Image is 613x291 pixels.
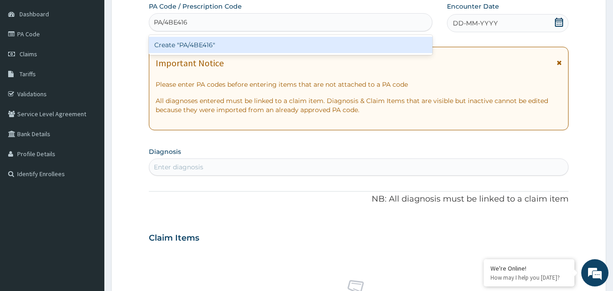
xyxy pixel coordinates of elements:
span: Dashboard [20,10,49,18]
div: Enter diagnosis [154,163,203,172]
div: Minimize live chat window [149,5,171,26]
div: Create "PA/4BE416" [149,37,433,53]
p: All diagnoses entered must be linked to a claim item. Diagnosis & Claim Items that are visible bu... [156,96,562,114]
span: Claims [20,50,37,58]
p: Please enter PA codes before entering items that are not attached to a PA code [156,80,562,89]
p: How may I help you today? [490,274,568,281]
label: Diagnosis [149,147,181,156]
label: PA Code / Prescription Code [149,2,242,11]
span: We're online! [53,88,125,179]
p: NB: All diagnosis must be linked to a claim item [149,193,569,205]
div: Chat with us now [47,51,152,63]
span: DD-MM-YYYY [453,19,498,28]
span: Tariffs [20,70,36,78]
div: We're Online! [490,264,568,272]
h1: Important Notice [156,58,224,68]
h3: Claim Items [149,233,199,243]
textarea: Type your message and hit 'Enter' [5,194,173,226]
img: d_794563401_company_1708531726252_794563401 [17,45,37,68]
label: Encounter Date [447,2,499,11]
